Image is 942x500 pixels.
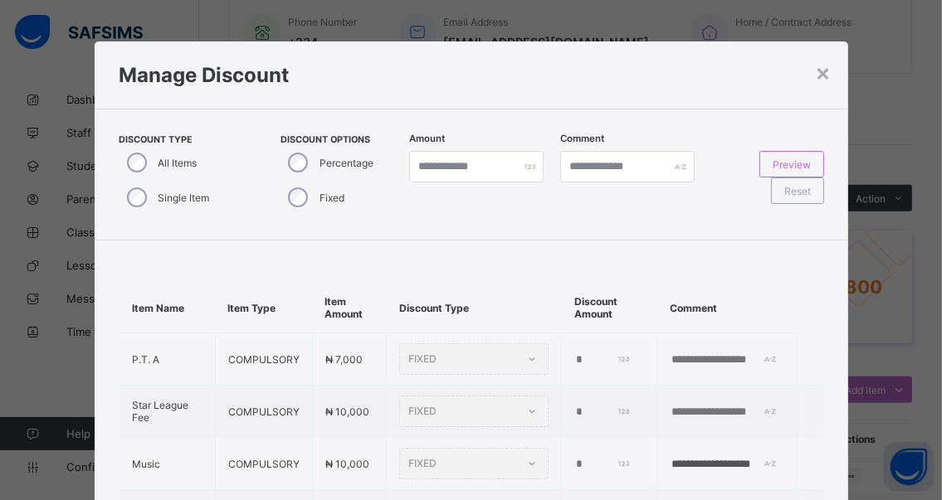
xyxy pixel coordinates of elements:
div: × [816,58,832,86]
th: Discount Amount [562,283,657,333]
td: COMPULSORY [215,386,312,438]
label: Percentage [320,157,373,169]
td: P.T. A [120,333,215,386]
label: Single Item [159,192,210,204]
th: Item Name [120,283,215,333]
span: ₦ 10,000 [325,458,369,470]
th: Discount Type [387,283,562,333]
h1: Manage Discount [120,63,823,87]
label: Amount [409,133,445,144]
td: Music [120,438,215,490]
th: Item Amount [312,283,387,333]
span: Reset [784,185,811,197]
th: Comment [657,283,798,333]
span: Discount Options [281,134,401,145]
span: Preview [773,158,811,171]
span: ₦ 7,000 [325,353,363,366]
label: All Items [159,157,198,169]
label: Fixed [320,192,344,204]
span: Discount Type [120,134,248,145]
td: Star League Fee [120,386,215,438]
td: COMPULSORY [215,333,312,386]
td: COMPULSORY [215,438,312,490]
span: ₦ 10,000 [325,405,369,418]
label: Comment [560,133,604,144]
th: Item Type [215,283,312,333]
